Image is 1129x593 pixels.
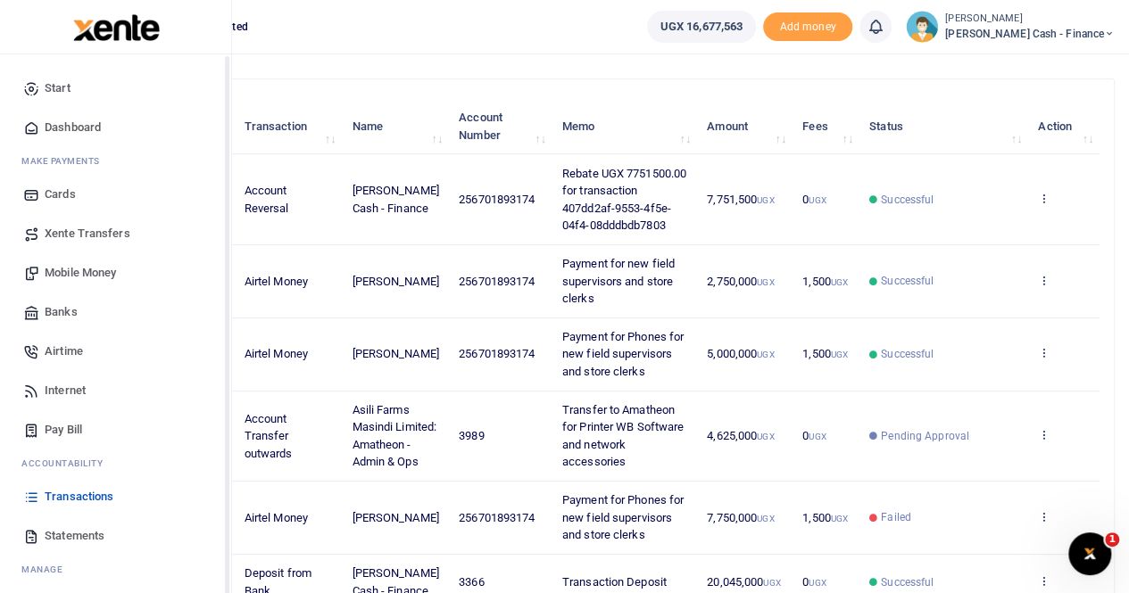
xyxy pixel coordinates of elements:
span: Transactions [45,488,113,506]
span: UGX 16,677,563 [660,18,743,36]
span: Add money [763,12,852,42]
img: logo-large [73,14,160,41]
span: Account Reversal [245,184,289,215]
th: Amount: activate to sort column ascending [697,99,793,154]
span: countability [35,457,103,470]
a: Airtime [14,332,217,371]
span: [PERSON_NAME] [352,275,438,288]
span: Payment for Phones for new field supervisors and store clerks [562,493,684,541]
a: Pay Bill [14,410,217,449]
span: 2,750,000 [707,275,774,288]
li: Wallet ballance [640,11,763,43]
li: M [14,147,217,175]
small: UGX [809,432,826,441]
span: Xente Transfers [45,225,130,243]
th: Fees: activate to sort column ascending [793,99,859,154]
span: 3989 [459,429,484,442]
small: UGX [757,277,774,287]
th: Account Number: activate to sort column ascending [449,99,552,154]
span: Statements [45,527,104,545]
span: Account Transfer outwards [245,412,293,460]
span: Airtel Money [245,275,308,288]
a: Mobile Money [14,253,217,292]
a: profile-user [PERSON_NAME] [PERSON_NAME] Cash - Finance [906,11,1115,43]
th: Name: activate to sort column ascending [342,99,449,154]
span: 7,750,000 [707,511,774,524]
span: [PERSON_NAME] [352,347,438,360]
a: Start [14,69,217,108]
li: Ac [14,449,217,477]
span: Start [45,79,71,97]
a: Dashboard [14,108,217,147]
span: Successful [881,574,934,590]
a: UGX 16,677,563 [647,11,756,43]
span: Banks [45,303,78,321]
span: Asili Farms Masindi Limited: Amatheon - Admin & Ops [352,403,436,469]
span: Transfer to Amatheon for Printer WB Software and network accessories [562,403,684,469]
span: 1,500 [802,511,848,524]
span: Pending Approval [881,428,969,444]
span: ake Payments [30,154,100,168]
span: Pay Bill [45,421,82,439]
a: logo-small logo-large logo-large [71,20,160,33]
th: Memo: activate to sort column ascending [552,99,697,154]
span: 256701893174 [459,511,535,524]
li: M [14,556,217,583]
a: Transactions [14,477,217,516]
a: Cards [14,175,217,214]
small: UGX [757,432,774,441]
a: Add money [763,19,852,32]
span: Airtel Money [245,347,308,360]
th: Status: activate to sort column ascending [859,99,1028,154]
span: Payment for new field supervisors and store clerks [562,257,675,305]
li: Toup your wallet [763,12,852,42]
span: Cards [45,185,76,203]
span: 256701893174 [459,347,535,360]
span: Failed [881,509,911,525]
a: Xente Transfers [14,214,217,253]
span: [PERSON_NAME] Cash - Finance [945,26,1115,42]
span: Mobile Money [45,264,116,282]
small: UGX [831,277,848,287]
small: UGX [809,578,826,588]
img: profile-user [906,11,938,43]
span: 5,000,000 [707,347,774,360]
span: anage [30,563,63,576]
small: UGX [831,350,848,359]
small: UGX [757,195,774,205]
span: 0 [802,575,826,589]
span: 256701893174 [459,193,535,206]
span: [PERSON_NAME] Cash - Finance [352,184,438,215]
span: 1,500 [802,347,848,360]
th: Transaction: activate to sort column ascending [235,99,343,154]
a: Banks [14,292,217,332]
a: Statements [14,516,217,556]
small: UGX [757,350,774,359]
span: Successful [881,273,934,289]
small: [PERSON_NAME] [945,12,1115,27]
span: 1 [1105,532,1119,547]
th: Action: activate to sort column ascending [1028,99,1100,154]
iframe: Intercom live chat [1068,532,1111,575]
span: Airtel Money [245,511,308,524]
small: UGX [831,514,848,523]
span: 1,500 [802,275,848,288]
span: 256701893174 [459,275,535,288]
span: 4,625,000 [707,429,774,442]
small: UGX [763,578,780,588]
span: 0 [802,429,826,442]
span: Successful [881,346,934,362]
span: Successful [881,192,934,208]
span: Internet [45,382,86,399]
span: Dashboard [45,119,101,136]
span: Rebate UGX 7751500.00 for transaction 407dd2af-9553-4f5e-04f4-08dddbdb7803 [562,167,686,233]
span: [PERSON_NAME] [352,511,438,524]
span: Payment for Phones for new field supervisors and store clerks [562,330,684,378]
small: UGX [809,195,826,205]
span: 7,751,500 [707,193,774,206]
span: 0 [802,193,826,206]
a: Internet [14,371,217,410]
small: UGX [757,514,774,523]
span: 20,045,000 [707,575,780,589]
span: Airtime [45,342,83,360]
